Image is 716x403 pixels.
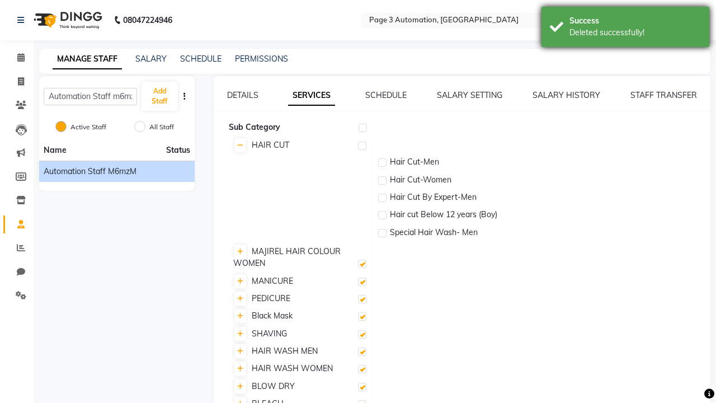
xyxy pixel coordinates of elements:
[44,88,137,105] input: Search Staff
[235,54,288,64] a: PERMISSIONS
[180,54,222,64] a: SCHEDULE
[437,90,502,100] a: SALARY SETTING
[390,175,451,185] span: Hair Cut-Women
[569,27,701,39] div: Deleted successfully!
[149,122,174,132] label: All Staff
[142,82,178,111] button: Add Staff
[533,90,600,100] a: SALARY HISTORY
[288,86,335,106] a: SERVICES
[390,209,497,219] span: Hair cut Below 12 years (Boy)
[70,122,106,132] label: Active Staff
[252,140,289,150] span: HAIR CUT
[44,166,136,177] span: Automation Staff m6mzM
[252,293,290,303] span: PEDICURE
[252,311,293,321] span: Black Mask
[252,363,333,373] span: HAIR WASH WOMEN
[123,4,172,36] b: 08047224946
[390,192,477,202] span: Hair Cut By Expert-Men
[252,329,287,339] span: SHAVING
[252,346,318,356] span: HAIR WASH MEN
[53,49,122,69] a: MANAGE STAFF
[569,15,701,27] div: Success
[252,381,295,391] span: BLOW DRY
[390,157,439,167] span: Hair Cut-Men
[29,4,105,36] img: logo
[166,144,190,156] span: Status
[390,227,478,237] span: Special Hair Wash- Men
[227,120,372,137] td: Sub Category
[135,54,167,64] a: SALARY
[227,90,258,100] a: DETAILS
[252,276,293,286] span: MANICURE
[44,145,67,155] span: Name
[630,90,697,100] a: STAFF TRANSFER
[233,246,341,268] span: MAJIREL HAIR COLOUR WOMEN
[365,90,407,100] a: SCHEDULE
